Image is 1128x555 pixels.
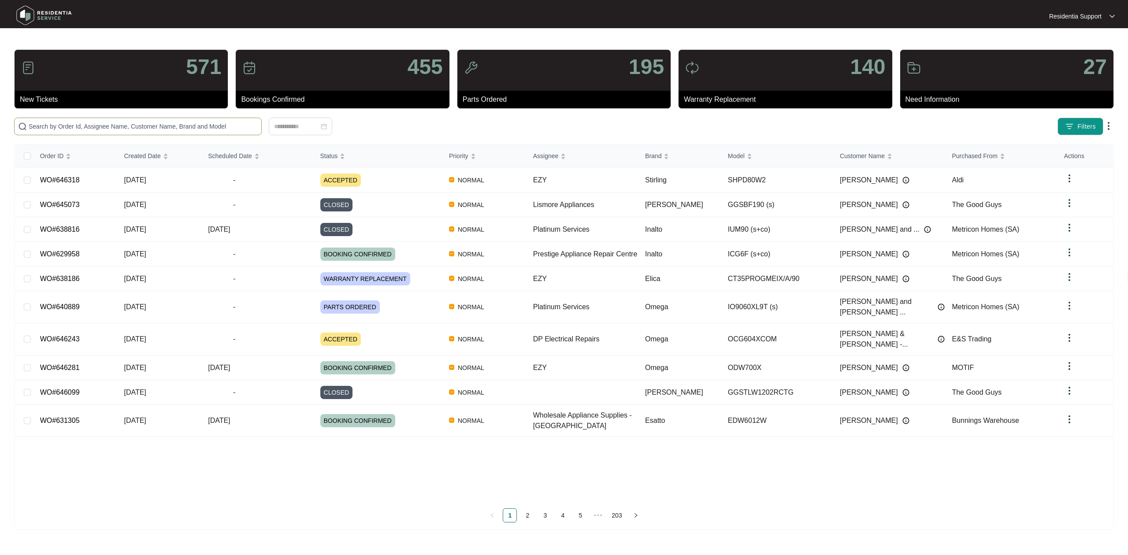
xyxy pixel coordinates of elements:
[591,508,605,522] li: Next 5 Pages
[520,508,534,522] li: 2
[208,249,260,259] span: -
[591,508,605,522] span: •••
[449,304,454,309] img: Vercel Logo
[124,176,146,184] span: [DATE]
[721,405,833,437] td: EDW6012W
[320,198,353,211] span: CLOSED
[186,56,221,78] p: 571
[40,417,80,424] a: WO#631305
[1049,12,1102,21] p: Residentia Support
[241,94,449,105] p: Bookings Confirmed
[533,363,638,373] div: EZY
[533,334,638,344] div: DP Electrical Repairs
[840,415,898,426] span: [PERSON_NAME]
[902,177,909,184] img: Info icon
[208,151,252,161] span: Scheduled Date
[556,508,570,522] li: 4
[408,56,443,78] p: 455
[533,410,638,431] div: Wholesale Appliance Supplies - [GEOGRAPHIC_DATA]
[952,201,1002,208] span: The Good Guys
[33,144,117,168] th: Order ID
[1064,198,1075,208] img: dropdown arrow
[952,250,1019,258] span: Metricon Homes (SA)
[645,250,662,258] span: Inalto
[1064,247,1075,258] img: dropdown arrow
[21,61,35,75] img: icon
[40,303,80,311] a: WO#640889
[320,174,361,187] span: ACCEPTED
[556,509,569,522] a: 4
[454,249,488,259] span: NORMAL
[533,302,638,312] div: Platinum Services
[463,94,671,105] p: Parts Ordered
[454,200,488,210] span: NORMAL
[721,291,833,323] td: IO9060XL9T (s)
[13,2,75,29] img: residentia service logo
[124,201,146,208] span: [DATE]
[609,509,624,522] a: 203
[320,386,353,399] span: CLOSED
[449,418,454,423] img: Vercel Logo
[201,144,313,168] th: Scheduled Date
[902,364,909,371] img: Info icon
[902,201,909,208] img: Info icon
[728,151,745,161] span: Model
[521,509,534,522] a: 2
[721,323,833,355] td: OCG604XCOM
[721,217,833,242] td: IUM90 (s+co)
[449,276,454,281] img: Vercel Logo
[20,94,228,105] p: New Tickets
[840,329,933,350] span: [PERSON_NAME] & [PERSON_NAME] -...
[40,250,80,258] a: WO#629958
[721,355,833,380] td: ODW700X
[124,388,146,396] span: [DATE]
[840,363,898,373] span: [PERSON_NAME]
[208,274,260,284] span: -
[721,192,833,217] td: GGSBF190 (s)
[538,508,552,522] li: 3
[924,226,931,233] img: Info icon
[208,226,230,233] span: [DATE]
[645,275,660,282] span: Elica
[1065,122,1074,131] img: filter icon
[242,61,256,75] img: icon
[124,364,146,371] span: [DATE]
[464,61,478,75] img: icon
[454,224,488,235] span: NORMAL
[449,177,454,182] img: Vercel Logo
[645,151,661,161] span: Brand
[533,224,638,235] div: Platinum Services
[533,175,638,185] div: EZY
[124,417,146,424] span: [DATE]
[629,56,664,78] p: 195
[721,168,833,192] td: SHPD80W2
[117,144,201,168] th: Created Date
[320,223,353,236] span: CLOSED
[1057,118,1103,135] button: filter iconFilters
[684,94,892,105] p: Warranty Replacement
[208,175,260,185] span: -
[850,56,885,78] p: 140
[952,303,1019,311] span: Metricon Homes (SA)
[454,334,488,344] span: NORMAL
[629,508,643,522] button: right
[490,513,495,518] span: left
[952,226,1019,233] span: Metricon Homes (SA)
[449,151,468,161] span: Priority
[952,335,991,343] span: E&S Trading
[40,151,64,161] span: Order ID
[645,335,668,343] span: Omega
[320,151,338,161] span: Status
[208,364,230,371] span: [DATE]
[629,508,643,522] li: Next Page
[645,176,667,184] span: Stirling
[840,151,885,161] span: Customer Name
[503,509,516,522] a: 1
[208,417,230,424] span: [DATE]
[320,333,361,346] span: ACCEPTED
[633,513,638,518] span: right
[320,414,395,427] span: BOOKING CONFIRMED
[907,61,921,75] img: icon
[40,275,80,282] a: WO#638186
[902,251,909,258] img: Info icon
